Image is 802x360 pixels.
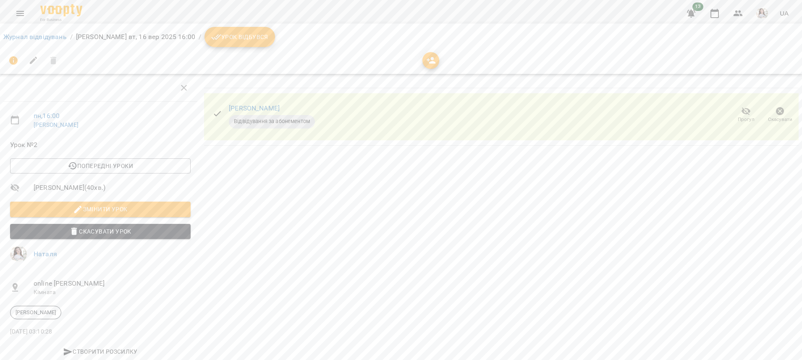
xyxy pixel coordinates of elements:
[776,5,792,21] button: UA
[10,246,27,263] img: a694e0b2dea0f9e3a16b402a4dbce13d.jpeg
[40,17,82,23] span: For Business
[34,288,191,297] p: Кімната
[10,3,30,24] button: Menu
[10,309,61,316] span: [PERSON_NAME]
[10,224,191,239] button: Скасувати Урок
[34,279,191,289] span: online [PERSON_NAME]
[229,104,280,112] a: [PERSON_NAME]
[17,226,184,236] span: Скасувати Урок
[70,32,73,42] li: /
[10,306,61,319] div: [PERSON_NAME]
[34,183,191,193] span: [PERSON_NAME] ( 40 хв. )
[229,118,315,125] span: Відвідування за абонементом
[17,161,184,171] span: Попередні уроки
[40,4,82,16] img: Voopty Logo
[763,103,797,127] button: Скасувати
[13,347,187,357] span: Створити розсилку
[3,33,67,41] a: Журнал відвідувань
[199,32,201,42] li: /
[10,140,191,150] span: Урок №2
[10,202,191,217] button: Змінити урок
[211,32,268,42] span: Урок відбувся
[729,103,763,127] button: Прогул
[738,116,755,123] span: Прогул
[10,328,191,336] p: [DATE] 03:10:28
[34,112,60,120] a: пн , 16:00
[204,27,275,47] button: Урок відбувся
[76,32,195,42] p: [PERSON_NAME] вт, 16 вер 2025 16:00
[10,158,191,173] button: Попередні уроки
[34,250,57,258] a: Наталя
[3,27,799,47] nav: breadcrumb
[10,344,191,359] button: Створити розсилку
[768,116,792,123] span: Скасувати
[692,3,703,11] span: 13
[34,121,79,128] a: [PERSON_NAME]
[17,204,184,214] span: Змінити урок
[780,9,789,18] span: UA
[756,8,768,19] img: a694e0b2dea0f9e3a16b402a4dbce13d.jpeg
